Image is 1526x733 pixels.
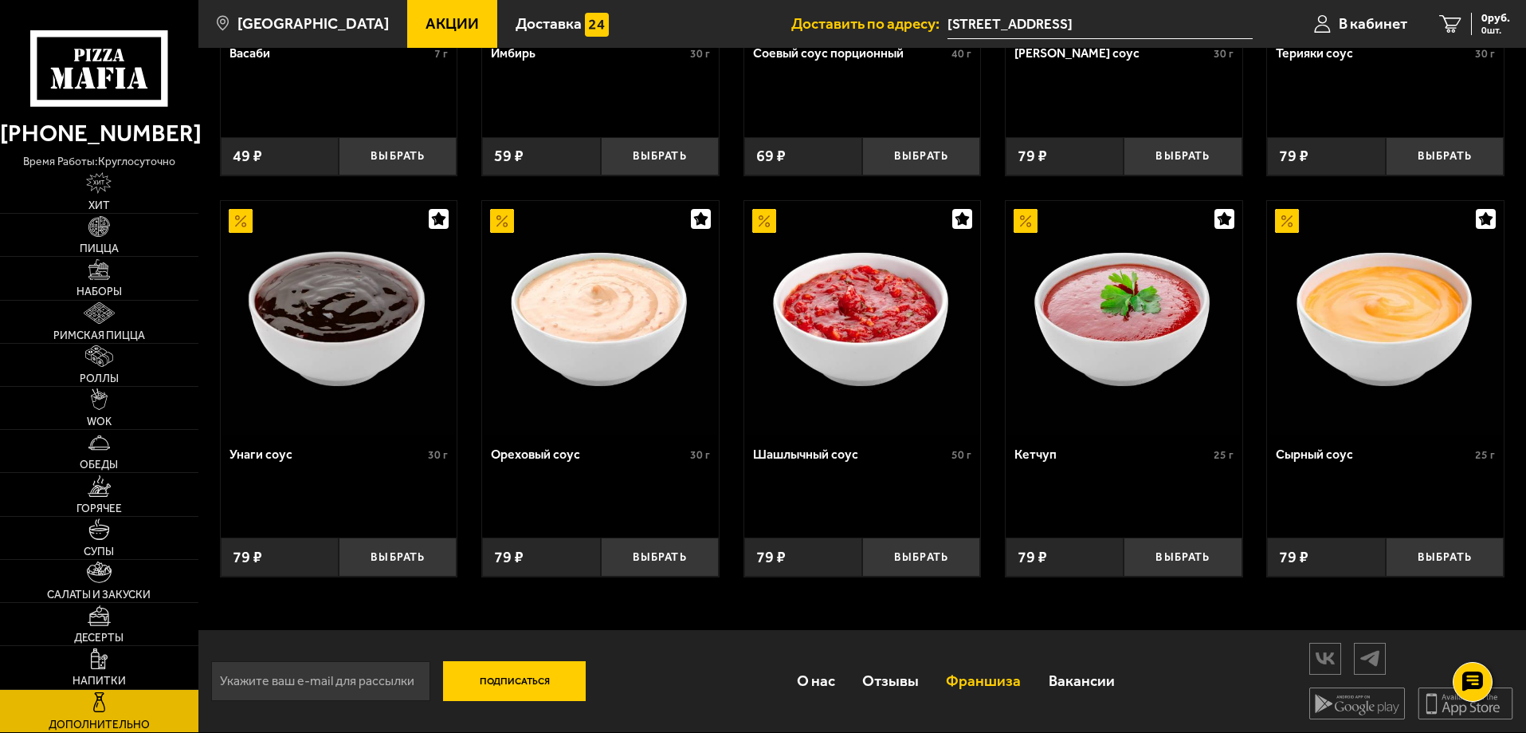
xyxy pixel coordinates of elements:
span: Обеды [80,459,118,471]
a: О нас [783,655,848,707]
span: 69 ₽ [756,148,786,164]
div: Имбирь [491,45,686,61]
div: Терияки соус [1276,45,1471,61]
button: Выбрать [1124,538,1242,577]
input: Укажите ваш e-mail для рассылки [211,661,430,701]
span: WOK [87,416,112,428]
span: Горячее [76,503,122,514]
span: Десерты [74,633,124,644]
span: Доставить по адресу: [791,16,947,31]
img: Унаги соус [222,201,455,434]
span: В кабинет [1339,16,1407,31]
span: Доставка [516,16,582,31]
img: Шашлычный соус [746,201,979,434]
span: 79 ₽ [1279,148,1308,164]
img: Кетчуп [1007,201,1240,434]
button: Выбрать [339,137,457,176]
span: 0 шт. [1481,26,1510,35]
button: Подписаться [443,661,586,701]
span: Роллы [80,373,119,384]
button: Выбрать [862,538,980,577]
span: 79 ₽ [1018,148,1047,164]
span: 79 ₽ [756,550,786,566]
a: АкционныйШашлычный соус [744,201,981,434]
span: 40 г [951,47,971,61]
span: 7 г [434,47,448,61]
a: АкционныйСырный соус [1267,201,1504,434]
span: Римская пицца [53,330,145,341]
button: Выбрать [1124,137,1242,176]
span: Хит [88,200,110,211]
div: Кетчуп [1014,447,1210,462]
button: Выбрать [1386,137,1504,176]
div: [PERSON_NAME] соус [1014,45,1210,61]
span: 30 г [690,47,710,61]
span: Дополнительно [49,719,150,731]
img: Сырный соус [1269,201,1502,434]
span: 79 ₽ [1018,550,1047,566]
span: 30 г [428,448,448,462]
a: АкционныйКетчуп [1006,201,1242,434]
div: Соевый соус порционный [753,45,948,61]
a: Вакансии [1035,655,1128,707]
span: 59 ₽ [494,148,524,164]
img: 15daf4d41897b9f0e9f617042186c801.svg [585,13,609,37]
div: Васаби [229,45,431,61]
button: Выбрать [862,137,980,176]
a: Отзывы [849,655,932,707]
span: 25 г [1214,448,1234,462]
div: Сырный соус [1276,447,1471,462]
img: Акционный [229,209,253,233]
span: 0 руб. [1481,13,1510,24]
div: Ореховый соус [491,447,686,462]
button: Выбрать [1386,538,1504,577]
span: 79 ₽ [494,550,524,566]
a: АкционныйУнаги соус [221,201,457,434]
span: Супы [84,546,114,558]
span: 50 г [951,448,971,462]
img: tg [1355,644,1385,672]
div: Шашлычный соус [753,447,948,462]
span: Напитки [73,676,126,687]
span: 30 г [690,448,710,462]
span: 30 г [1214,47,1234,61]
img: Акционный [752,209,776,233]
span: Наборы [76,286,122,298]
img: Акционный [490,209,514,233]
a: АкционныйОреховый соус [482,201,719,434]
span: Акции [426,16,479,31]
span: 79 ₽ [233,550,262,566]
div: Унаги соус [229,447,425,462]
img: Ореховый соус [484,201,716,434]
span: 49 ₽ [233,148,262,164]
a: Франшиза [932,655,1034,707]
input: Ваш адрес доставки [947,10,1253,39]
button: Выбрать [601,137,719,176]
span: 25 г [1475,448,1495,462]
img: Акционный [1014,209,1038,233]
span: 79 ₽ [1279,550,1308,566]
img: Акционный [1275,209,1299,233]
button: Выбрать [601,538,719,577]
span: Салаты и закуски [47,589,151,601]
span: 30 г [1475,47,1495,61]
img: vk [1310,644,1340,672]
span: Пицца [80,243,119,254]
span: [GEOGRAPHIC_DATA] [237,16,389,31]
button: Выбрать [339,538,457,577]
